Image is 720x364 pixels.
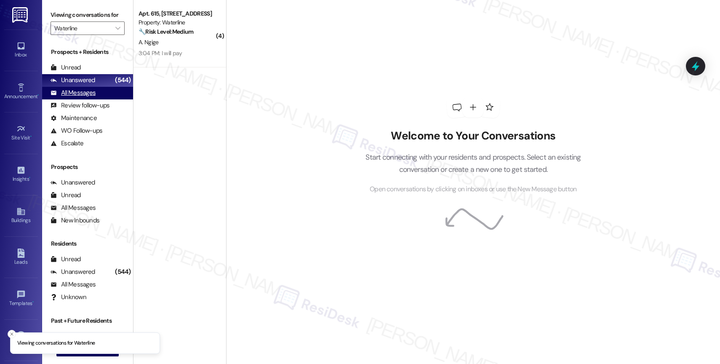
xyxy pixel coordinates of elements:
a: Inbox [4,39,38,62]
div: Past + Future Residents [42,316,133,325]
p: Start connecting with your residents and prospects. Select an existing conversation or create a n... [353,151,594,175]
div: New Inbounds [51,216,99,225]
div: Prospects + Residents [42,48,133,56]
span: Open conversations by clicking on inboxes or use the New Message button [370,184,576,195]
span: • [37,92,39,98]
span: • [30,134,32,139]
div: Unread [51,63,81,72]
strong: 🔧 Risk Level: Medium [139,28,193,35]
div: Prospects [42,163,133,171]
div: Unread [51,255,81,264]
div: Unanswered [51,178,95,187]
div: (544) [113,74,133,87]
label: Viewing conversations for [51,8,125,21]
a: Site Visit • [4,122,38,145]
div: Unanswered [51,268,95,276]
a: Insights • [4,163,38,186]
div: (544) [113,265,133,278]
div: Unanswered [51,76,95,85]
img: ResiDesk Logo [12,7,29,23]
div: 3:04 PM: I will pay [139,49,182,57]
div: WO Follow-ups [51,126,102,135]
span: • [32,299,34,305]
a: Templates • [4,287,38,310]
i:  [115,25,120,32]
div: Unread [51,191,81,200]
div: Escalate [51,139,83,148]
div: Maintenance [51,114,97,123]
span: A. Ngige [139,38,158,46]
button: Close toast [8,330,16,338]
div: Unknown [51,293,86,302]
a: Buildings [4,204,38,227]
div: Property: Waterline [139,18,216,27]
div: Residents [42,239,133,248]
div: All Messages [51,88,96,97]
span: • [29,175,30,181]
div: All Messages [51,280,96,289]
input: All communities [54,21,111,35]
a: Leads [4,246,38,269]
div: All Messages [51,203,96,212]
div: Review follow-ups [51,101,109,110]
div: Apt. 615, [STREET_ADDRESS] [139,9,216,18]
a: Account [4,329,38,351]
h2: Welcome to Your Conversations [353,129,594,143]
p: Viewing conversations for Waterline [17,340,95,347]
